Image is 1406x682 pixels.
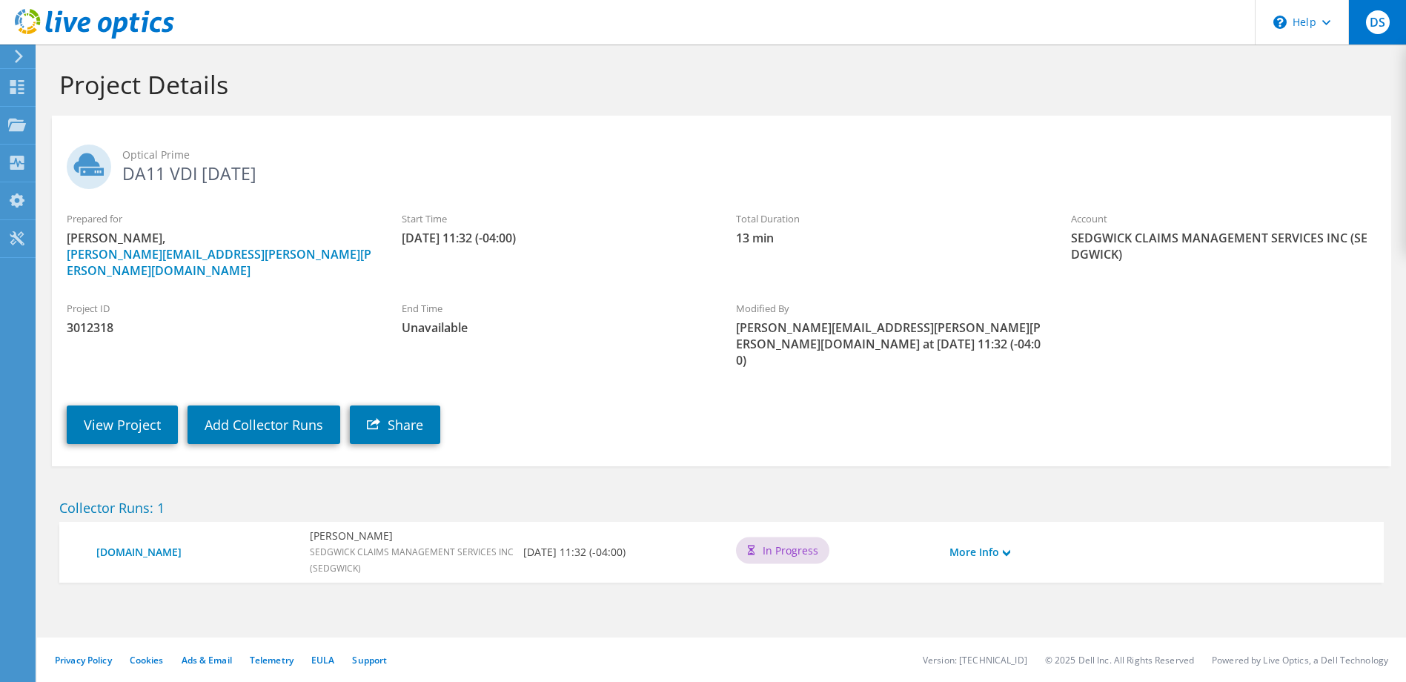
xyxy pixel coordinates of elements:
li: Powered by Live Optics, a Dell Technology [1212,654,1388,666]
a: Privacy Policy [55,654,112,666]
span: 13 min [736,230,1041,246]
a: More Info [949,544,1010,560]
span: DS [1366,10,1390,34]
label: Total Duration [736,211,1041,226]
a: EULA [311,654,334,666]
span: SEDGWICK CLAIMS MANAGEMENT SERVICES INC (SEDGWICK) [310,546,514,575]
h1: Project Details [59,69,1376,100]
label: Account [1071,211,1376,226]
a: [PERSON_NAME][EMAIL_ADDRESS][PERSON_NAME][PERSON_NAME][DOMAIN_NAME] [67,246,371,279]
span: [DATE] 11:32 (-04:00) [402,230,707,246]
label: Start Time [402,211,707,226]
label: Project ID [67,301,372,316]
a: Support [352,654,387,666]
span: [PERSON_NAME], [67,230,372,279]
span: 3012318 [67,320,372,336]
span: [PERSON_NAME][EMAIL_ADDRESS][PERSON_NAME][PERSON_NAME][DOMAIN_NAME] at [DATE] 11:32 (-04:00) [736,320,1041,368]
label: Prepared for [67,211,372,226]
span: Unavailable [402,320,707,336]
li: Version: [TECHNICAL_ID] [923,654,1027,666]
label: Modified By [736,301,1041,316]
b: [PERSON_NAME] [310,528,516,544]
a: [DOMAIN_NAME] [96,544,295,560]
svg: \n [1273,16,1287,29]
a: View Project [67,405,178,444]
a: Ads & Email [182,654,232,666]
span: In Progress [763,542,818,558]
a: Share [350,405,440,444]
a: Telemetry [250,654,294,666]
label: End Time [402,301,707,316]
li: © 2025 Dell Inc. All Rights Reserved [1045,654,1194,666]
b: [DATE] 11:32 (-04:00) [523,544,626,560]
a: Cookies [130,654,164,666]
a: Add Collector Runs [188,405,340,444]
span: Optical Prime [122,147,1376,163]
span: SEDGWICK CLAIMS MANAGEMENT SERVICES INC (SEDGWICK) [1071,230,1376,262]
h2: DA11 VDI [DATE] [67,145,1376,182]
h2: Collector Runs: 1 [59,500,1384,516]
